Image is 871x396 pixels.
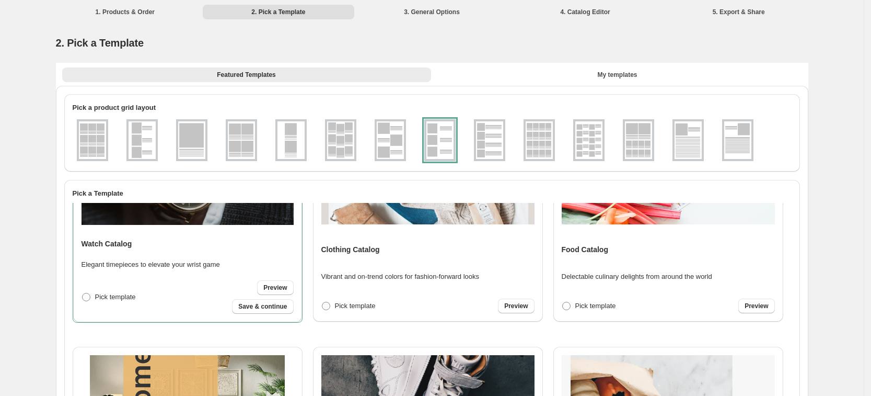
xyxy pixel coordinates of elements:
[562,244,608,255] h4: Food Catalog
[79,121,106,159] img: g3x3v1
[277,121,305,159] img: g1x2v1
[575,121,602,159] img: g2x5v1
[476,121,503,159] img: g1x4v1
[504,302,528,310] span: Preview
[95,293,136,301] span: Pick template
[526,121,553,159] img: g4x4v1
[73,188,792,199] h2: Pick a Template
[263,284,287,292] span: Preview
[321,271,480,282] p: Vibrant and on-trend colors for fashion-forward looks
[257,280,293,295] a: Preview
[321,244,380,255] h4: Clothing Catalog
[738,299,774,313] a: Preview
[73,103,792,113] h2: Pick a product grid layout
[178,121,205,159] img: g1x1v1
[575,302,616,310] span: Pick template
[597,71,637,79] span: My templates
[82,239,132,249] h4: Watch Catalog
[82,259,220,270] p: Elegant timepieces to elevate your wrist game
[228,121,255,159] img: g2x2v1
[377,121,404,159] img: g1x3v2
[562,271,712,282] p: Delectable culinary delights from around the world
[129,121,156,159] img: g1x3v1
[327,121,354,159] img: g3x3v2
[56,37,144,49] span: 2. Pick a Template
[238,302,287,311] span: Save & continue
[625,121,652,159] img: g2x1_4x2v1
[232,299,293,314] button: Save & continue
[724,121,751,159] img: g1x1v3
[675,121,702,159] img: g1x1v2
[217,71,275,79] span: Featured Templates
[745,302,768,310] span: Preview
[335,302,376,310] span: Pick template
[498,299,534,313] a: Preview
